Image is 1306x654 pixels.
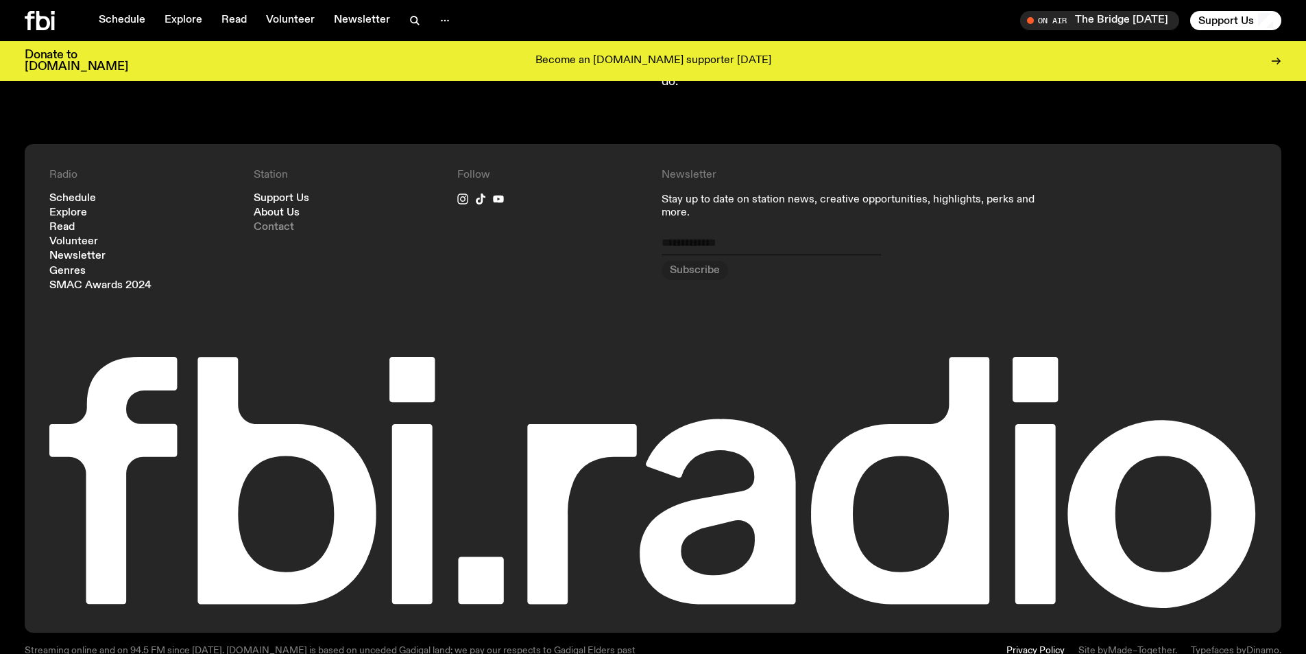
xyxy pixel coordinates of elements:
[1198,14,1254,27] span: Support Us
[49,281,152,291] a: SMAC Awards 2024
[49,266,86,277] a: Genres
[156,11,210,30] a: Explore
[535,55,771,67] p: Become an [DOMAIN_NAME] supporter [DATE]
[254,208,300,218] a: About Us
[49,208,87,218] a: Explore
[1190,11,1281,30] button: Support Us
[1020,11,1179,30] button: On AirThe Bridge [DATE]
[457,169,645,182] h4: Follow
[25,49,128,73] h3: Donate to [DOMAIN_NAME]
[49,194,96,204] a: Schedule
[662,169,1053,182] h4: Newsletter
[662,194,1053,220] p: Stay up to date on station news, creative opportunities, highlights, perks and more.
[49,169,237,182] h4: Radio
[254,194,309,204] a: Support Us
[90,11,154,30] a: Schedule
[326,11,398,30] a: Newsletter
[213,11,255,30] a: Read
[49,251,106,261] a: Newsletter
[662,261,728,280] button: Subscribe
[49,237,98,247] a: Volunteer
[254,169,442,182] h4: Station
[254,222,294,233] a: Contact
[258,11,323,30] a: Volunteer
[49,222,75,233] a: Read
